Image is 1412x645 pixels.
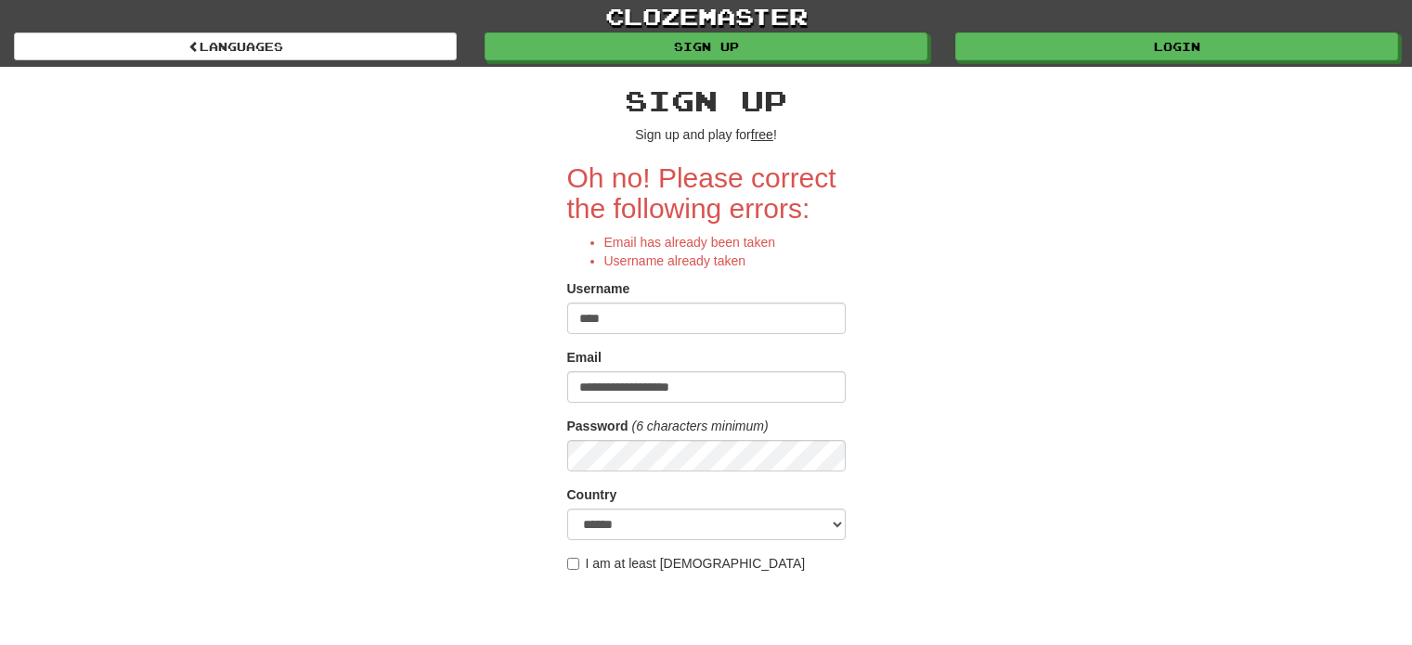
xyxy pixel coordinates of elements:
label: Password [567,417,628,435]
p: Sign up and play for ! [567,125,846,144]
label: Country [567,485,617,504]
li: Email has already been taken [604,233,846,252]
h2: Sign up [567,85,846,116]
label: Username [567,279,630,298]
label: I am at least [DEMOGRAPHIC_DATA] [567,554,806,573]
h2: Oh no! Please correct the following errors: [567,162,846,224]
input: I am at least [DEMOGRAPHIC_DATA] [567,558,579,570]
a: Sign up [485,32,927,60]
a: Languages [14,32,457,60]
label: Email [567,348,602,367]
u: free [751,127,773,142]
li: Username already taken [604,252,846,270]
em: (6 characters minimum) [632,419,769,433]
a: Login [955,32,1398,60]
